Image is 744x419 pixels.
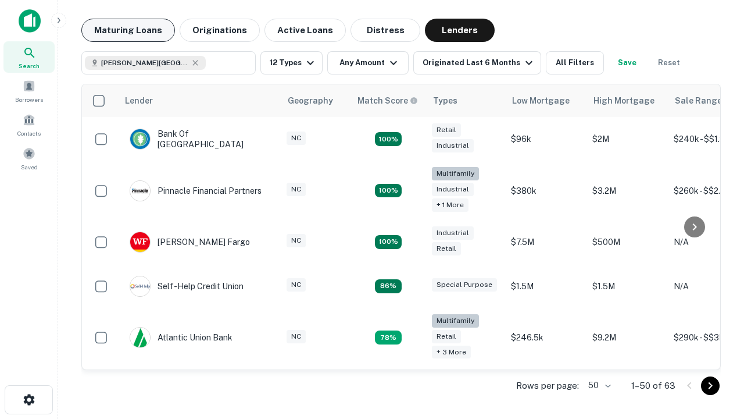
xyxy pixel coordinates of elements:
[375,279,402,293] div: Matching Properties: 11, hasApolloMatch: undefined
[180,19,260,42] button: Originations
[125,94,153,108] div: Lender
[413,51,541,74] button: Originated Last 6 Months
[432,346,471,359] div: + 3 more
[15,95,43,104] span: Borrowers
[505,161,586,220] td: $380k
[130,276,150,296] img: picture
[101,58,188,68] span: [PERSON_NAME][GEOGRAPHIC_DATA], [GEOGRAPHIC_DATA]
[505,264,586,308] td: $1.5M
[586,117,668,161] td: $2M
[19,9,41,33] img: capitalize-icon.png
[19,61,40,70] span: Search
[586,161,668,220] td: $3.2M
[3,75,55,106] a: Borrowers
[375,132,402,146] div: Matching Properties: 15, hasApolloMatch: undefined
[287,278,306,292] div: NC
[586,84,668,117] th: High Mortgage
[686,289,744,345] iframe: Chat Widget
[675,94,722,108] div: Sale Range
[650,51,688,74] button: Reset
[287,132,306,145] div: NC
[432,330,461,343] div: Retail
[130,129,269,150] div: Bank Of [GEOGRAPHIC_DATA]
[701,377,720,395] button: Go to next page
[375,235,402,249] div: Matching Properties: 14, hasApolloMatch: undefined
[130,181,150,201] img: picture
[512,94,570,108] div: Low Mortgage
[264,19,346,42] button: Active Loans
[3,143,55,174] a: Saved
[260,51,323,74] button: 12 Types
[287,330,306,343] div: NC
[350,84,426,117] th: Capitalize uses an advanced AI algorithm to match your search with the best lender. The match sco...
[432,183,474,196] div: Industrial
[130,232,250,253] div: [PERSON_NAME] Fargo
[287,234,306,247] div: NC
[130,180,262,201] div: Pinnacle Financial Partners
[17,129,41,138] span: Contacts
[130,232,150,252] img: picture
[423,56,536,70] div: Originated Last 6 Months
[432,167,479,180] div: Multifamily
[21,162,38,172] span: Saved
[586,308,668,367] td: $9.2M
[426,84,505,117] th: Types
[432,139,474,152] div: Industrial
[81,19,175,42] button: Maturing Loans
[505,308,586,367] td: $246.5k
[130,328,150,347] img: picture
[425,19,495,42] button: Lenders
[288,94,333,108] div: Geography
[432,226,474,240] div: Industrial
[432,242,461,255] div: Retail
[505,84,586,117] th: Low Mortgage
[505,117,586,161] td: $96k
[593,94,654,108] div: High Mortgage
[586,220,668,264] td: $500M
[584,377,613,394] div: 50
[287,183,306,196] div: NC
[357,94,416,107] h6: Match Score
[432,314,479,328] div: Multifamily
[130,129,150,149] img: picture
[432,198,468,212] div: + 1 more
[375,184,402,198] div: Matching Properties: 23, hasApolloMatch: undefined
[357,94,418,107] div: Capitalize uses an advanced AI algorithm to match your search with the best lender. The match sco...
[130,327,233,348] div: Atlantic Union Bank
[586,264,668,308] td: $1.5M
[609,51,646,74] button: Save your search to get updates of matches that match your search criteria.
[3,109,55,140] a: Contacts
[505,220,586,264] td: $7.5M
[432,123,461,137] div: Retail
[130,276,244,297] div: Self-help Credit Union
[327,51,409,74] button: Any Amount
[375,331,402,345] div: Matching Properties: 10, hasApolloMatch: undefined
[432,278,497,292] div: Special Purpose
[516,379,579,393] p: Rows per page:
[118,84,281,117] th: Lender
[281,84,350,117] th: Geography
[546,51,604,74] button: All Filters
[350,19,420,42] button: Distress
[3,41,55,73] a: Search
[631,379,675,393] p: 1–50 of 63
[433,94,457,108] div: Types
